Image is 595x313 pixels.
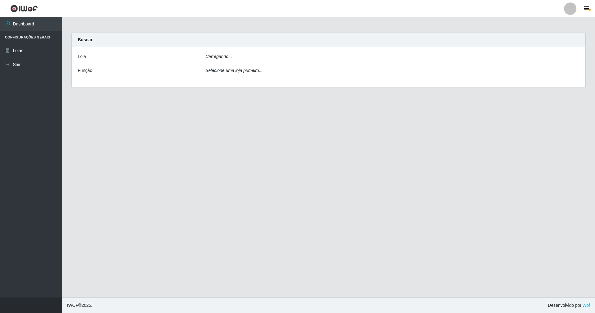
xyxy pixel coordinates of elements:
i: Selecione uma loja primeiro... [205,68,262,73]
span: Desenvolvido por [548,302,590,309]
i: Carregando... [205,54,232,59]
label: Loja [78,53,86,60]
a: iWof [581,303,590,308]
img: CoreUI Logo [10,5,38,12]
strong: Buscar [78,37,92,42]
span: IWOF [67,303,78,308]
span: © 2025 . [67,302,92,309]
label: Função [78,67,92,74]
